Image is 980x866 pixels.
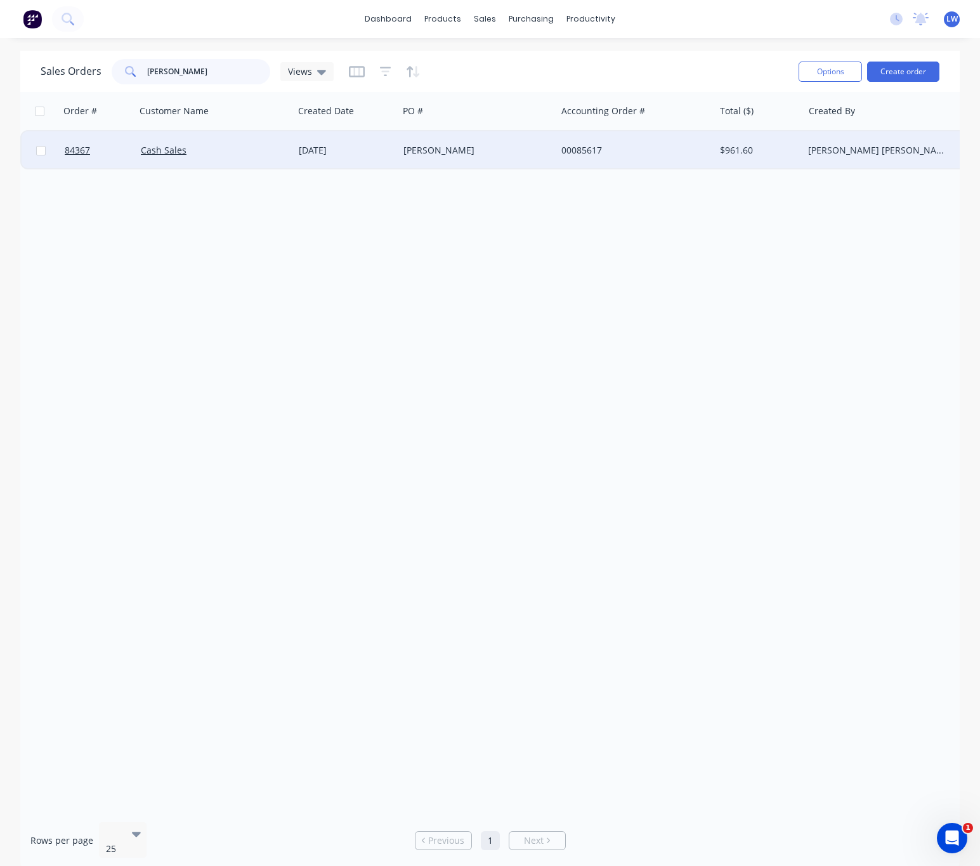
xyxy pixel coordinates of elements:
[65,131,141,169] a: 84367
[561,105,645,117] div: Accounting Order #
[106,843,121,855] div: 25
[299,144,393,157] div: [DATE]
[509,834,565,847] a: Next page
[963,823,973,833] span: 1
[946,13,958,25] span: LW
[867,62,939,82] button: Create order
[481,831,500,850] a: Page 1 is your current page
[65,144,90,157] span: 84367
[415,834,471,847] a: Previous page
[808,144,949,157] div: [PERSON_NAME] [PERSON_NAME]
[809,105,855,117] div: Created By
[418,10,467,29] div: products
[560,10,622,29] div: productivity
[288,65,312,78] span: Views
[502,10,560,29] div: purchasing
[140,105,209,117] div: Customer Name
[799,62,862,82] button: Options
[720,105,754,117] div: Total ($)
[63,105,97,117] div: Order #
[410,831,571,850] ul: Pagination
[30,834,93,847] span: Rows per page
[937,823,967,853] iframe: Intercom live chat
[467,10,502,29] div: sales
[23,10,42,29] img: Factory
[428,834,464,847] span: Previous
[147,59,271,84] input: Search...
[141,144,186,156] a: Cash Sales
[41,65,101,77] h1: Sales Orders
[720,144,794,157] div: $961.60
[524,834,544,847] span: Next
[358,10,418,29] a: dashboard
[561,144,702,157] div: 00085617
[403,144,544,157] div: [PERSON_NAME]
[298,105,354,117] div: Created Date
[403,105,423,117] div: PO #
